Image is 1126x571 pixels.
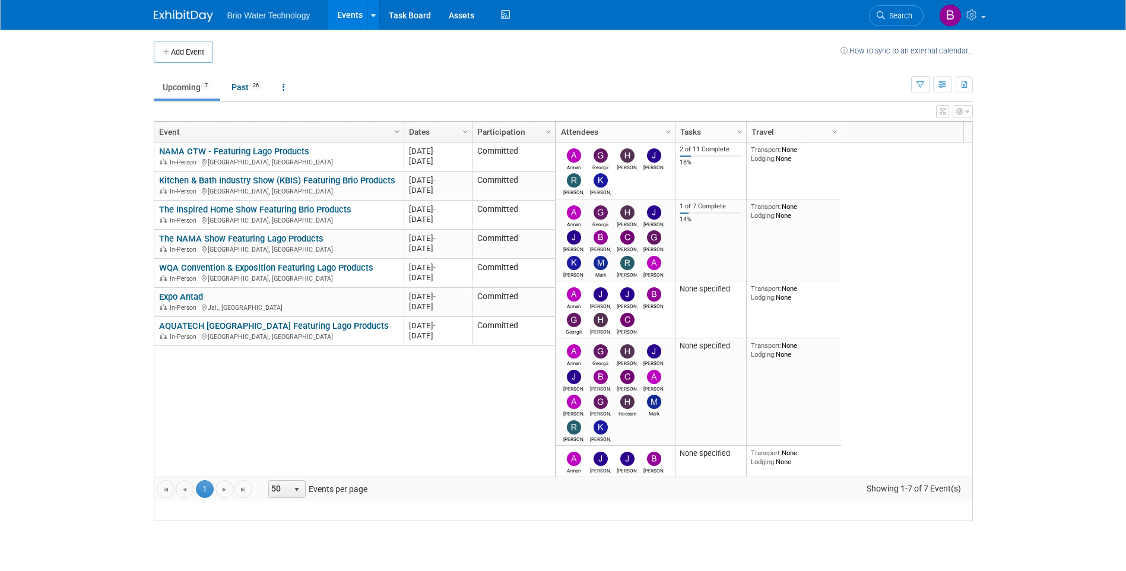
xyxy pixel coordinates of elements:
[159,262,373,273] a: WQA Convention & Exposition Featuring Lago Products
[196,480,214,498] span: 1
[662,122,675,139] a: Column Settings
[590,409,611,417] div: Giancarlo Barzotti
[567,313,581,327] img: Georgii Tsatrian
[249,81,262,90] span: 26
[590,384,611,392] div: Brandye Gahagan
[733,122,746,139] a: Column Settings
[594,452,608,466] img: James Kang
[680,284,741,294] div: None specified
[939,4,962,27] img: Brandye Gahagan
[751,341,782,350] span: Transport:
[567,205,581,220] img: Arman Melkonian
[433,321,436,330] span: -
[620,344,635,359] img: Harry Mesak
[215,480,233,498] a: Go to the next page
[590,245,611,252] div: Brandye Gahagan
[392,127,402,137] span: Column Settings
[594,287,608,302] img: James Kang
[828,122,841,139] a: Column Settings
[227,11,310,20] span: Brio Water Technology
[433,263,436,272] span: -
[751,122,833,142] a: Travel
[620,256,635,270] img: Ryan McMillin
[433,176,436,185] span: -
[159,244,398,254] div: [GEOGRAPHIC_DATA], [GEOGRAPHIC_DATA]
[409,185,467,195] div: [DATE]
[409,214,467,224] div: [DATE]
[409,204,467,214] div: [DATE]
[563,409,584,417] div: Arturo Martinovich
[567,395,581,409] img: Arturo Martinovich
[157,480,175,498] a: Go to the first page
[751,350,776,359] span: Lodging:
[159,186,398,196] div: [GEOGRAPHIC_DATA], [GEOGRAPHIC_DATA]
[409,302,467,312] div: [DATE]
[170,333,200,341] span: In-Person
[567,148,581,163] img: Arman Melkonian
[647,205,661,220] img: James Kang
[567,173,581,188] img: Ryan McMillin
[590,359,611,366] div: Georgii Tsatrian
[617,163,637,170] div: Harry Mesak
[409,156,467,166] div: [DATE]
[563,434,584,442] div: Ryan McMillin
[643,466,664,474] div: Brandye Gahagan
[154,76,220,99] a: Upcoming7
[643,302,664,309] div: Brandye Gahagan
[590,434,611,442] div: Kimberly Alegria
[563,466,584,474] div: Arman Melkonian
[159,273,398,283] div: [GEOGRAPHIC_DATA], [GEOGRAPHIC_DATA]
[563,302,584,309] div: Arman Melkonian
[594,230,608,245] img: Brandye Gahagan
[751,145,836,163] div: None None
[563,220,584,227] div: Arman Melkonian
[643,270,664,278] div: Angela Moyano
[391,122,404,139] a: Column Settings
[594,370,608,384] img: Brandye Gahagan
[563,384,584,392] div: James Park
[472,259,555,288] td: Committed
[830,127,839,137] span: Column Settings
[433,147,436,156] span: -
[409,233,467,243] div: [DATE]
[160,304,167,310] img: In-Person Event
[680,122,738,142] a: Tasks
[544,127,553,137] span: Column Settings
[620,230,635,245] img: Cynthia Mendoza
[563,188,584,195] div: Ryan McMillin
[567,452,581,466] img: Arman Melkonian
[643,163,664,170] div: James Kang
[751,154,776,163] span: Lodging:
[590,270,611,278] div: Mark Melkonian
[561,122,667,142] a: Attendees
[409,175,467,185] div: [DATE]
[680,158,741,167] div: 18%
[563,359,584,366] div: Arman Melkonian
[643,359,664,366] div: James Kang
[567,287,581,302] img: Arman Melkonian
[680,145,741,154] div: 2 of 11 Complete
[159,321,389,331] a: AQUATECH [GEOGRAPHIC_DATA] Featuring Lago Products
[735,127,744,137] span: Column Settings
[590,327,611,335] div: Harry Mesak
[594,148,608,163] img: Georgii Tsatrian
[170,304,200,312] span: In-Person
[159,215,398,225] div: [GEOGRAPHIC_DATA], [GEOGRAPHIC_DATA]
[620,148,635,163] img: Harry Mesak
[840,46,973,55] a: How to sync to an external calendar...
[154,42,213,63] button: Add Event
[751,449,782,457] span: Transport:
[409,146,467,156] div: [DATE]
[594,344,608,359] img: Georgii Tsatrian
[647,344,661,359] img: James Kang
[234,480,252,498] a: Go to the last page
[590,220,611,227] div: Georgii Tsatrian
[647,395,661,409] img: Mark Melkonian
[567,370,581,384] img: James Park
[620,370,635,384] img: Cynthia Mendoza
[617,359,637,366] div: Harry Mesak
[594,313,608,327] img: Harry Mesak
[472,230,555,259] td: Committed
[647,230,661,245] img: Giancarlo Barzotti
[409,291,467,302] div: [DATE]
